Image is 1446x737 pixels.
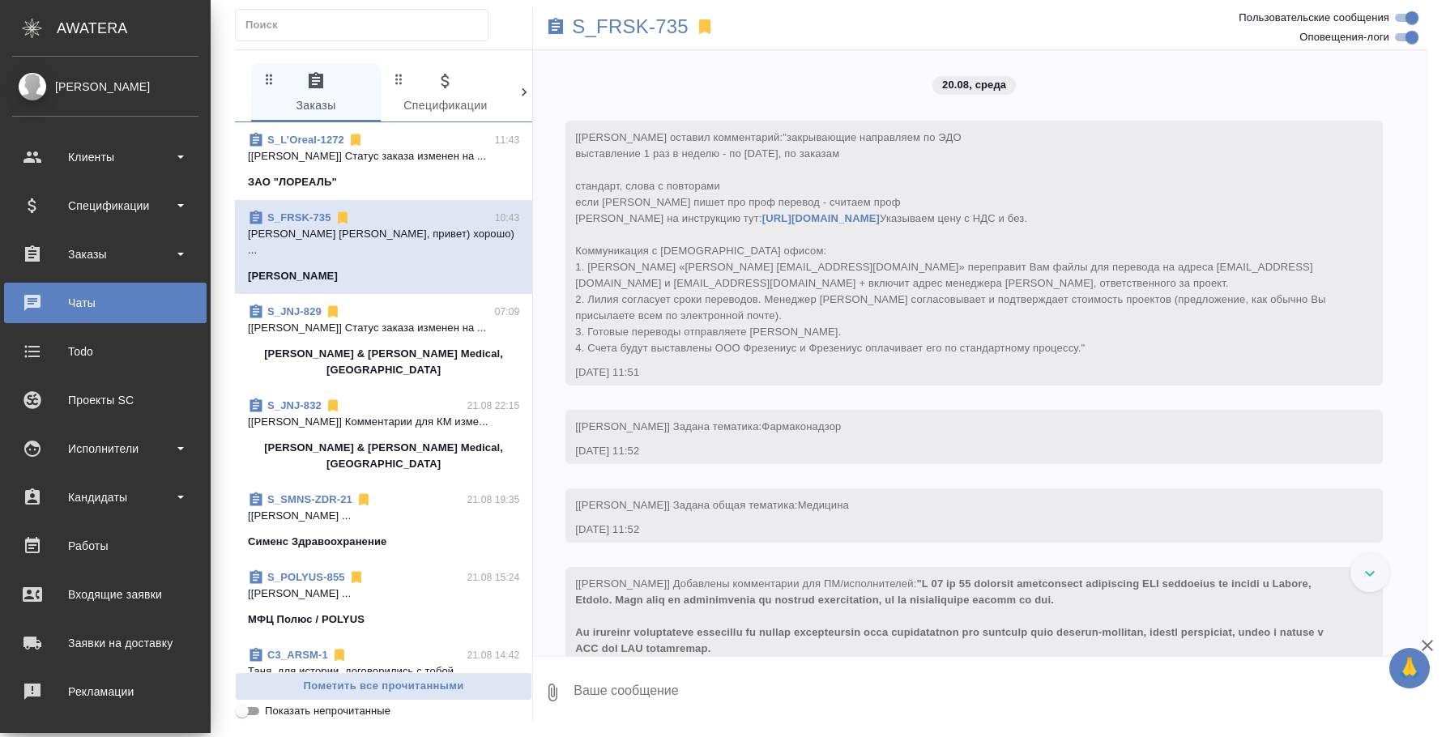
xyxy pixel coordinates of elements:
div: S_JNJ-82907:09[[PERSON_NAME]] Статус заказа изменен на ...[PERSON_NAME] & [PERSON_NAME] Medical, ... [235,294,532,388]
div: Исполнители [12,437,198,461]
div: AWATERA [57,12,211,45]
span: Заказы [261,71,371,116]
p: [PERSON_NAME] [248,268,338,284]
a: Проекты SC [4,380,207,420]
div: S_POLYUS-85521.08 15:24[[PERSON_NAME] ...МФЦ Полюс / POLYUS [235,560,532,637]
p: 21.08 15:24 [467,569,520,586]
a: S_L’Oreal-1272 [267,134,344,146]
div: S_SMNS-ZDR-2121.08 19:35[[PERSON_NAME] ...Сименс Здравоохранение [235,482,532,560]
svg: Отписаться [331,647,348,663]
svg: Отписаться [325,304,341,320]
p: ЗАО "ЛОРЕАЛЬ" [248,174,337,190]
div: Рекламации [12,679,198,704]
span: "закрывающие направляем по ЭДО выставление 1 раз в неделю - по [DATE], по заказам стандарт, слова... [575,131,1329,354]
p: [[PERSON_NAME]] Комментарии для КМ изме... [248,414,519,430]
p: МФЦ Полюс / POLYUS [248,611,365,628]
div: Кандидаты [12,485,198,509]
div: Работы [12,534,198,558]
a: Todo [4,331,207,372]
div: Проекты SC [12,388,198,412]
a: S_FRSK-735 [572,19,689,35]
svg: Отписаться [348,132,364,148]
p: [[PERSON_NAME] ... [248,508,519,524]
a: S_JNJ-829 [267,305,322,317]
span: [[PERSON_NAME]] Задана тематика: [575,420,841,432]
a: Рекламации [4,671,207,712]
a: Входящие заявки [4,574,207,615]
span: Пользовательские сообщения [1239,10,1389,26]
p: [[PERSON_NAME]] Статус заказа изменен на ... [248,148,519,164]
p: 10:43 [495,210,520,226]
span: Спецификации [390,71,501,116]
div: [DATE] 11:52 [575,522,1326,538]
p: [[PERSON_NAME] ... [248,586,519,602]
a: Чаты [4,283,207,323]
p: 21.08 22:15 [467,398,520,414]
a: S_POLYUS-855 [267,571,345,583]
p: [[PERSON_NAME]] Статус заказа изменен на ... [248,320,519,336]
a: S_JNJ-832 [267,399,322,411]
div: Входящие заявки [12,582,198,607]
p: 07:09 [495,304,520,320]
svg: Отписаться [356,492,372,508]
span: [[PERSON_NAME]] Задана общая тематика: [575,499,849,511]
input: Поиск [245,14,488,36]
p: Сименс Здравоохранение [248,534,387,550]
p: [PERSON_NAME] & [PERSON_NAME] Medical, [GEOGRAPHIC_DATA] [248,440,519,472]
div: Заявки на доставку [12,631,198,655]
div: C3_ARSM-121.08 14:42Таня, для истории, договорились с тобой,...ООО «Арсмаш» [235,637,532,715]
a: Заявки на доставку [4,623,207,663]
div: [DATE] 11:52 [575,443,1326,459]
a: [URL][DOMAIN_NAME] [762,212,880,224]
svg: Отписаться [325,398,341,414]
div: Чаты [12,291,198,315]
p: Таня, для истории, договорились с тобой,... [248,663,519,679]
button: 🙏 [1389,648,1430,688]
p: 20.08, среда [942,77,1006,93]
svg: Зажми и перетащи, чтобы поменять порядок вкладок [391,71,407,87]
p: 21.08 14:42 [467,647,520,663]
div: Заказы [12,242,198,266]
svg: Зажми и перетащи, чтобы поменять порядок вкладок [262,71,277,87]
div: S_FRSK-73510:43[PERSON_NAME] [PERSON_NAME], привет) хорошо) ...[PERSON_NAME] [235,200,532,294]
p: [PERSON_NAME] & [PERSON_NAME] Medical, [GEOGRAPHIC_DATA] [248,346,519,378]
a: Работы [4,526,207,566]
div: [PERSON_NAME] [12,78,198,96]
div: Todo [12,339,198,364]
span: Показать непрочитанные [265,703,390,719]
span: Оповещения-логи [1299,29,1389,45]
span: Фармаконадзор [761,420,841,432]
div: Клиенты [12,145,198,169]
div: S_L’Oreal-127211:43[[PERSON_NAME]] Статус заказа изменен на ...ЗАО "ЛОРЕАЛЬ" [235,122,532,200]
span: [[PERSON_NAME] оставил комментарий: [575,131,1329,354]
a: S_SMNS-ZDR-21 [267,493,352,505]
a: C3_ARSM-1 [267,649,328,661]
span: "L 07 ip 55 dolorsit ametconsect adipiscing ELI seddoeius te incidi u Labore, Etdolo. Magn aliq e... [575,577,1326,735]
div: [DATE] 11:51 [575,364,1326,381]
p: 21.08 19:35 [467,492,520,508]
div: S_JNJ-83221.08 22:15[[PERSON_NAME]] Комментарии для КМ изме...[PERSON_NAME] & [PERSON_NAME] Medic... [235,388,532,482]
span: [[PERSON_NAME]] Добавлены комментарии для ПМ/исполнителей: [575,577,1326,735]
p: [PERSON_NAME] [PERSON_NAME], привет) хорошо) ... [248,226,519,258]
div: Спецификации [12,194,198,218]
p: 11:43 [495,132,520,148]
svg: Отписаться [348,569,365,586]
span: Медицина [798,499,849,511]
svg: Отписаться [335,210,351,226]
span: 🙏 [1396,651,1423,685]
button: Пометить все прочитанными [235,672,532,701]
span: Пометить все прочитанными [244,677,523,696]
a: S_FRSK-735 [267,211,331,224]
